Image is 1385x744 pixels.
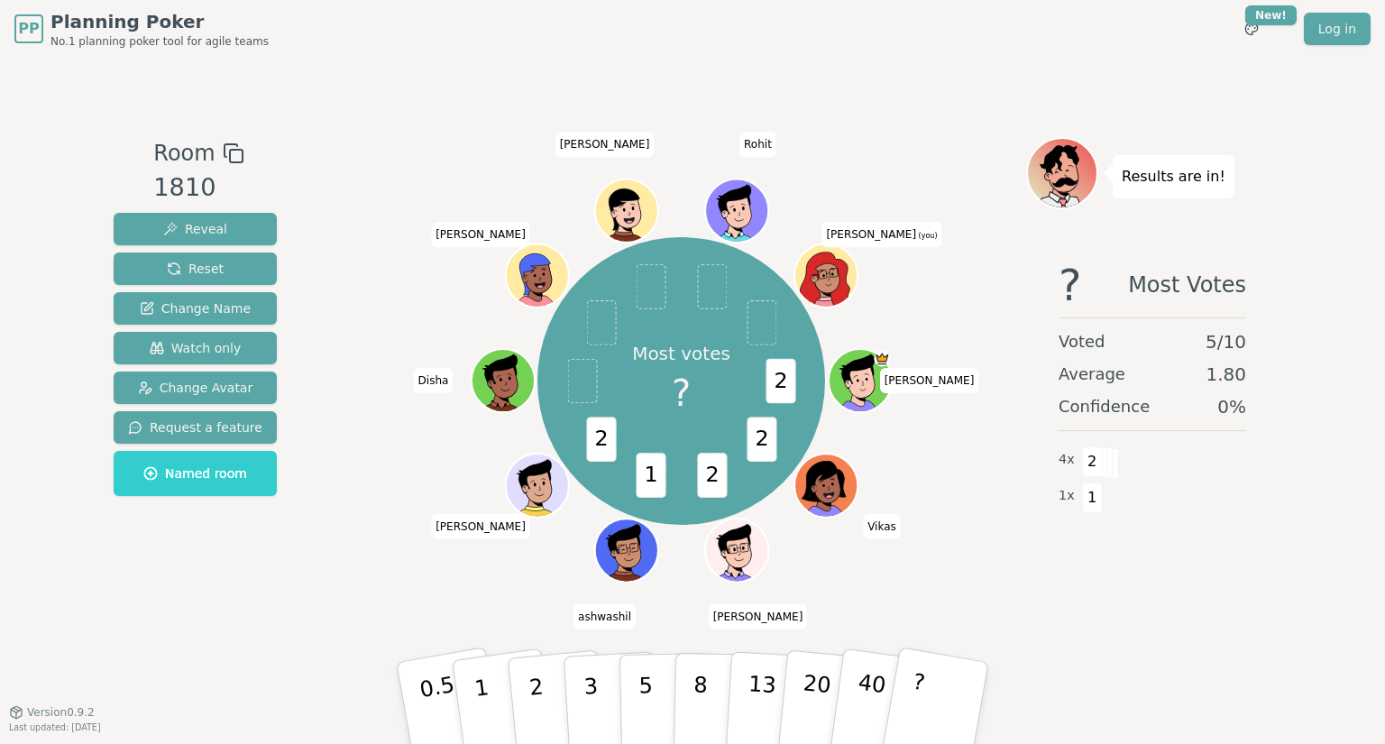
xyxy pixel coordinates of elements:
span: Most Votes [1128,263,1246,307]
span: Click to change your name [863,514,901,539]
span: Voted [1059,329,1105,354]
span: PP [18,18,39,40]
span: Click to change your name [709,604,808,629]
span: ? [1059,263,1081,307]
button: Reset [114,253,277,285]
button: Change Name [114,292,277,325]
span: Named room [143,464,247,482]
button: Version0.9.2 [9,705,95,720]
span: 2 [747,417,776,462]
span: 2 [586,417,616,462]
span: Ajay Sanap is the host [874,351,890,367]
span: Version 0.9.2 [27,705,95,720]
p: Results are in! [1122,164,1225,189]
span: No.1 planning poker tool for agile teams [50,34,269,49]
span: 0 % [1217,394,1246,419]
span: Average [1059,362,1125,387]
span: Request a feature [128,418,262,436]
span: Change Name [140,299,251,317]
div: 1810 [153,170,243,207]
a: Log in [1304,13,1371,45]
button: New! [1235,13,1268,45]
span: Last updated: [DATE] [9,722,101,732]
span: Reset [167,260,224,278]
span: Click to change your name [739,132,776,157]
span: 2 [766,358,795,403]
button: Watch only [114,332,277,364]
span: 5 / 10 [1206,329,1246,354]
span: Click to change your name [431,514,530,539]
span: Change Avatar [138,379,253,397]
span: Click to change your name [821,222,941,247]
button: Request a feature [114,411,277,444]
span: 1.80 [1206,362,1246,387]
span: 2 [697,453,727,498]
span: 4 x [1059,450,1075,470]
span: Click to change your name [414,368,454,393]
span: Click to change your name [431,222,530,247]
button: Click to change your avatar [796,246,856,306]
span: Watch only [150,339,242,357]
span: Reveal [163,220,227,238]
span: ? [672,366,691,420]
button: Change Avatar [114,372,277,404]
span: Confidence [1059,394,1150,419]
a: PPPlanning PokerNo.1 planning poker tool for agile teams [14,9,269,49]
span: Click to change your name [573,604,636,629]
span: Planning Poker [50,9,269,34]
span: 1 [1082,482,1103,513]
div: New! [1245,5,1297,25]
span: 1 x [1059,486,1075,506]
span: (you) [916,232,938,240]
button: Reveal [114,213,277,245]
button: Named room [114,451,277,496]
span: Click to change your name [880,368,979,393]
span: 2 [1082,446,1103,477]
span: 1 [636,453,665,498]
p: Most votes [632,341,730,366]
span: Room [153,137,215,170]
span: Click to change your name [555,132,655,157]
